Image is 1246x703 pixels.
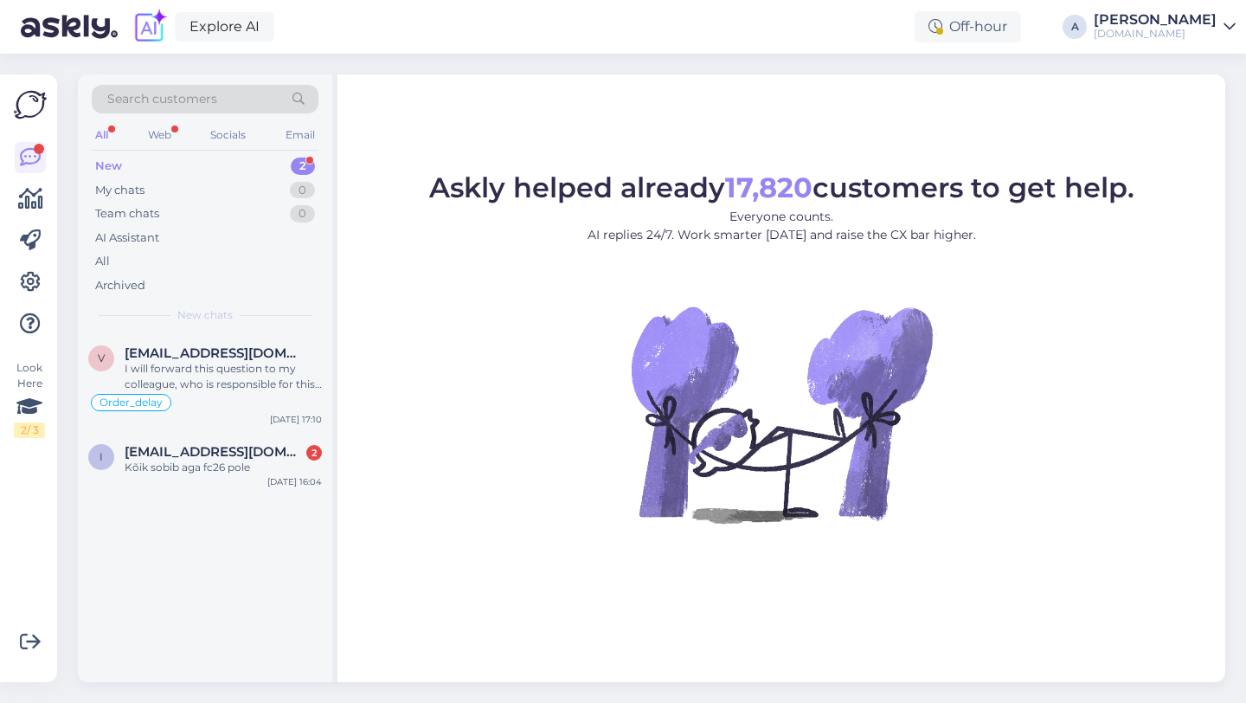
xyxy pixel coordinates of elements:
div: Socials [207,124,249,146]
div: Team chats [95,205,159,223]
span: v [98,351,105,364]
div: 2 [291,158,315,175]
span: viidakamarko@gmail.com [125,345,305,361]
div: All [92,124,112,146]
div: Web [145,124,175,146]
div: Look Here [14,360,45,438]
p: Everyone counts. AI replies 24/7. Work smarter [DATE] and raise the CX bar higher. [429,208,1134,244]
div: AI Assistant [95,229,159,247]
div: Archived [95,277,145,294]
span: I [100,450,103,463]
span: New chats [177,307,233,323]
div: Email [282,124,318,146]
img: Askly Logo [14,88,47,121]
div: [PERSON_NAME] [1094,13,1217,27]
div: My chats [95,182,145,199]
div: Kõik sobib aga fc26 pole [125,460,322,475]
div: 0 [290,182,315,199]
div: A [1063,15,1087,39]
span: Order_delay [100,397,163,408]
div: 2 / 3 [14,422,45,438]
div: [DOMAIN_NAME] [1094,27,1217,41]
span: Ingmarkallas16@gmail.com [125,444,305,460]
div: [DATE] 17:10 [270,413,322,426]
img: No Chat active [626,258,937,570]
a: Explore AI [175,12,274,42]
img: explore-ai [132,9,168,45]
div: New [95,158,122,175]
div: 2 [306,445,322,461]
div: All [95,253,110,270]
span: Search customers [107,90,217,108]
div: I will forward this question to my colleague, who is responsible for this. The reply will be here... [125,361,322,392]
div: [DATE] 16:04 [267,475,322,488]
span: Askly helped already customers to get help. [429,171,1134,204]
a: [PERSON_NAME][DOMAIN_NAME] [1094,13,1236,41]
div: 0 [290,205,315,223]
div: Off-hour [915,11,1021,42]
b: 17,820 [725,171,812,204]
